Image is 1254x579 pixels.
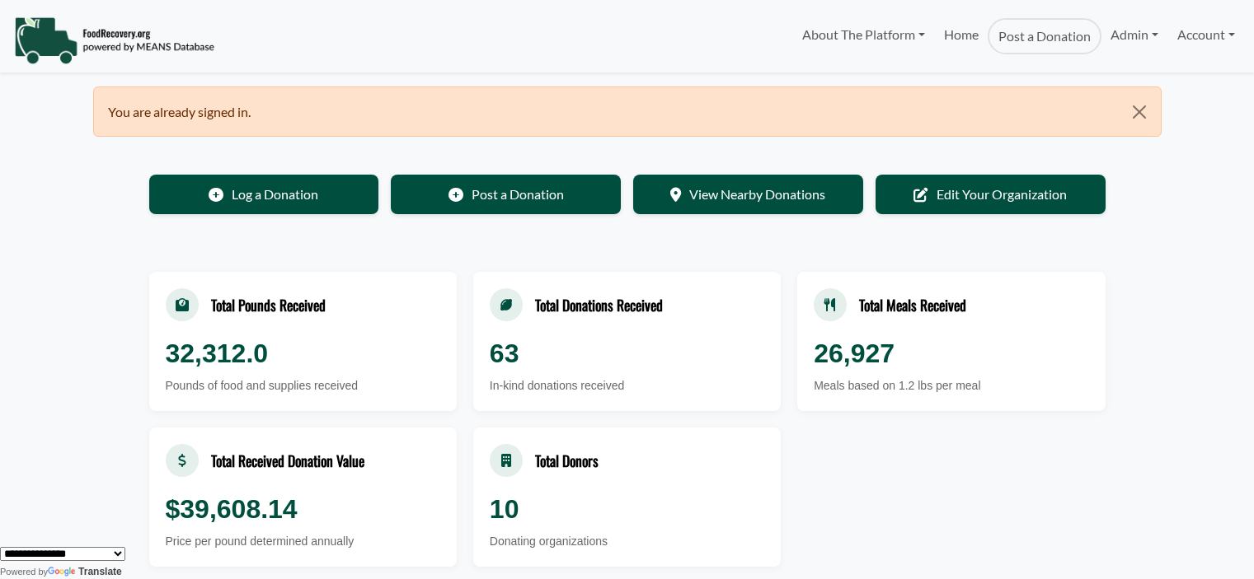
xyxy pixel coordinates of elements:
div: Meals based on 1.2 lbs per meal [814,377,1088,395]
div: 10 [490,489,764,529]
a: Log a Donation [149,175,379,214]
a: Account [1168,18,1244,51]
img: NavigationLogo_FoodRecovery-91c16205cd0af1ed486a0f1a7774a6544ea792ac00100771e7dd3ec7c0e58e41.png [14,16,214,65]
a: Post a Donation [988,18,1101,54]
div: $39,608.14 [166,489,440,529]
div: Pounds of food and supplies received [166,377,440,395]
a: View Nearby Donations [633,175,863,214]
div: Total Donors [535,450,599,471]
div: Total Donations Received [535,294,663,315]
a: Home [934,18,987,54]
div: Total Received Donation Value [211,450,364,471]
a: Edit Your Organization [876,175,1106,214]
a: Post a Donation [391,175,621,214]
img: Google Translate [48,567,78,578]
a: About The Platform [793,18,934,51]
div: 26,927 [814,334,1088,373]
div: Price per pound determined annually [166,533,440,550]
div: Total Pounds Received [211,294,326,315]
a: Translate [48,566,122,577]
div: Total Meals Received [859,294,966,315]
div: 32,312.0 [166,334,440,373]
button: Close [1118,87,1160,137]
div: You are already signed in. [93,86,1162,137]
div: Donating organizations [490,533,764,550]
div: In-kind donations received [490,377,764,395]
div: 63 [490,334,764,373]
a: Admin [1101,18,1167,51]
